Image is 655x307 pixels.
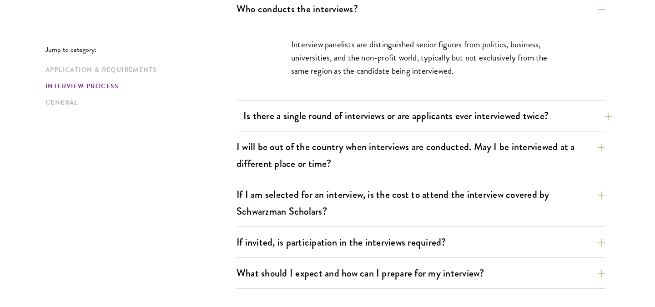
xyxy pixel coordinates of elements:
[291,38,550,77] p: Interview panelists are distinguished senior figures from politics, business, universities, and t...
[243,106,612,126] button: Is there a single round of interviews or are applicants ever interviewed twice?
[45,45,237,54] p: Jump to category:
[45,98,231,107] a: General
[237,184,605,221] button: If I am selected for an interview, is the cost to attend the interview covered by Schwarzman Scho...
[237,136,605,174] button: I will be out of the country when interviews are conducted. May I be interviewed at a different p...
[45,81,231,91] a: Interview Process
[237,232,605,252] button: If invited, is participation in the interviews required?
[45,65,231,75] a: Application & Requirements
[237,263,605,283] button: What should I expect and how can I prepare for my interview?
